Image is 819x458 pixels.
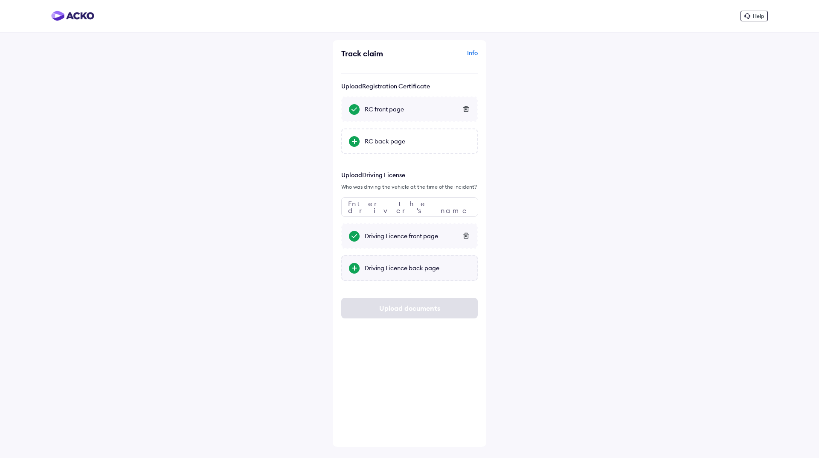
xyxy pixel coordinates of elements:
p: Upload Registration Certificate [341,82,478,90]
div: Driving Licence back page [365,264,470,272]
div: Driving Licence front page [365,232,470,240]
p: Upload Driving License [341,171,478,179]
div: RC back page [365,137,470,146]
div: Who was driving the vehicle at the time of the incident? [341,183,478,191]
img: horizontal-gradient.png [51,11,94,21]
div: RC front page [365,105,470,114]
div: Track claim [341,49,407,58]
span: Help [753,13,764,19]
div: Info [412,49,478,65]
